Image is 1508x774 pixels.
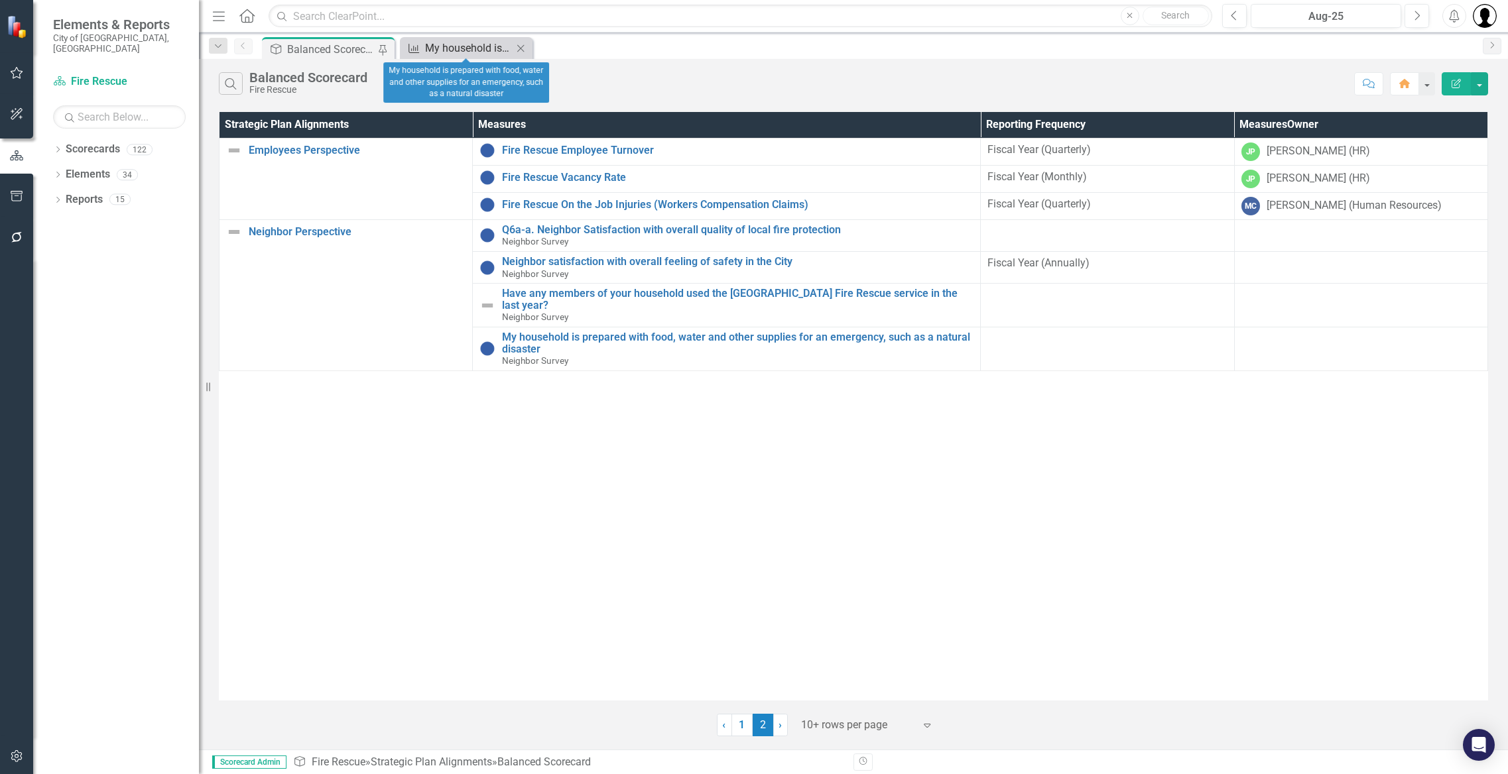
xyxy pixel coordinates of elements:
[473,165,981,192] td: Double-Click to Edit Right Click for Context Menu
[502,311,568,322] span: Neighbor Survey
[1234,252,1487,284] td: Double-Click to Edit
[53,74,186,89] a: Fire Rescue
[473,219,981,251] td: Double-Click to Edit Right Click for Context Menu
[502,144,974,156] a: Fire Rescue Employee Turnover
[403,40,513,56] a: My household is prepared with food, water and other supplies for an emergency, such as a natural ...
[269,5,1212,28] input: Search ClearPoint...
[502,355,568,366] span: Neighbor Survey
[981,219,1234,251] td: Double-Click to Edit
[1251,4,1401,28] button: Aug-25
[1241,170,1260,188] div: JP
[473,284,981,327] td: Double-Click to Edit Right Click for Context Menu
[1241,142,1260,161] div: JP
[53,105,186,129] input: Search Below...
[479,197,495,213] img: Information Unavailable
[987,170,1227,185] p: Fiscal Year (Monthly)
[502,172,974,184] a: Fire Rescue Vacancy Rate
[753,714,774,736] span: 2
[479,341,495,357] img: Information Unavailable
[287,41,375,58] div: Balanced Scorecard
[502,331,974,355] a: My household is prepared with food, water and other supplies for an emergency, such as a natural ...
[312,755,365,768] a: Fire Rescue
[473,327,981,371] td: Double-Click to Edit Right Click for Context Menu
[1463,729,1495,761] div: Open Intercom Messenger
[117,169,138,180] div: 34
[502,288,974,311] a: Have any members of your household used the [GEOGRAPHIC_DATA] Fire Rescue service in the last year?
[502,256,974,268] a: Neighbor satisfaction with overall feeling of safety in the City
[249,144,466,156] a: Employees Perspective
[66,142,120,157] a: Scorecards
[473,192,981,219] td: Double-Click to Edit Right Click for Context Menu
[1241,197,1260,215] div: MC
[293,755,844,770] div: » »
[1234,219,1487,251] td: Double-Click to Edit
[1161,10,1190,21] span: Search
[66,167,110,182] a: Elements
[109,194,131,205] div: 15
[502,268,568,279] span: Neighbor Survey
[981,284,1234,327] td: Double-Click to Edit
[502,224,974,236] a: Q6a-a. Neighbor Satisfaction with overall quality of local fire protection
[220,219,473,370] td: Double-Click to Edit Right Click for Context Menu
[1234,327,1487,371] td: Double-Click to Edit
[1267,144,1370,159] div: [PERSON_NAME] (HR)
[473,138,981,165] td: Double-Click to Edit Right Click for Context Menu
[249,226,466,238] a: Neighbor Perspective
[212,755,286,769] span: Scorecard Admin
[731,714,753,736] a: 1
[779,718,783,731] span: ›
[1234,165,1487,192] td: Double-Click to Edit
[479,298,495,313] img: Not Defined
[981,165,1234,192] td: Double-Click to Edit
[7,15,30,38] img: ClearPoint Strategy
[226,142,242,158] img: Not Defined
[220,138,473,219] td: Double-Click to Edit Right Click for Context Menu
[479,142,495,158] img: Information Unavailable
[1234,192,1487,219] td: Double-Click to Edit
[249,85,367,95] div: Fire Rescue
[226,224,242,240] img: Not Defined
[1234,284,1487,327] td: Double-Click to Edit
[249,70,367,85] div: Balanced Scorecard
[1143,7,1209,25] button: Search
[1473,4,1497,28] img: Marco De Medici
[1267,198,1442,213] div: [PERSON_NAME] (Human Resources)
[53,32,186,54] small: City of [GEOGRAPHIC_DATA], [GEOGRAPHIC_DATA]
[479,227,495,243] img: Information Unavailable
[981,192,1234,219] td: Double-Click to Edit
[981,252,1234,284] td: Double-Click to Edit
[723,718,726,731] span: ‹
[981,138,1234,165] td: Double-Click to Edit
[1267,171,1370,186] div: [PERSON_NAME] (HR)
[371,755,492,768] a: Strategic Plan Alignments
[479,170,495,186] img: Information Unavailable
[383,62,549,103] div: My household is prepared with food, water and other supplies for an emergency, such as a natural ...
[479,260,495,276] img: Information Unavailable
[127,144,153,155] div: 122
[502,236,568,247] span: Neighbor Survey
[981,327,1234,371] td: Double-Click to Edit
[53,17,186,32] span: Elements & Reports
[1234,138,1487,165] td: Double-Click to Edit
[987,256,1227,271] p: Fiscal Year (Annually)
[1255,9,1397,25] div: Aug-25
[987,197,1227,212] p: Fiscal Year (Quarterly)
[497,755,591,768] div: Balanced Scorecard
[987,142,1227,158] p: Fiscal Year (Quarterly)
[502,199,974,211] a: Fire Rescue On the Job Injuries (Workers Compensation Claims)
[473,252,981,284] td: Double-Click to Edit Right Click for Context Menu
[425,40,513,56] div: My household is prepared with food, water and other supplies for an emergency, such as a natural ...
[66,192,103,207] a: Reports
